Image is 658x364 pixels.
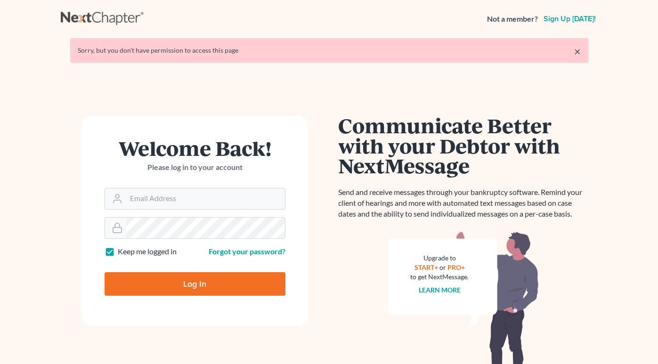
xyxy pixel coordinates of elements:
h1: Welcome Back! [105,138,285,158]
h1: Communicate Better with your Debtor with NextMessage [339,115,588,176]
p: Please log in to your account [105,162,285,173]
label: Keep me logged in [118,246,177,257]
span: or [439,263,446,271]
a: Learn more [419,286,461,294]
strong: Not a member? [487,14,538,24]
input: Log In [105,272,285,296]
a: PRO+ [447,263,465,271]
a: × [574,46,581,57]
a: Sign up [DATE]! [542,15,598,23]
div: to get NextMessage. [411,272,469,282]
a: START+ [414,263,438,271]
div: Sorry, but you don't have permission to access this page [78,46,581,55]
p: Send and receive messages through your bankruptcy software. Remind your client of hearings and mo... [339,187,588,219]
a: Forgot your password? [209,247,285,256]
div: Upgrade to [411,253,469,263]
input: Email Address [126,188,285,209]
